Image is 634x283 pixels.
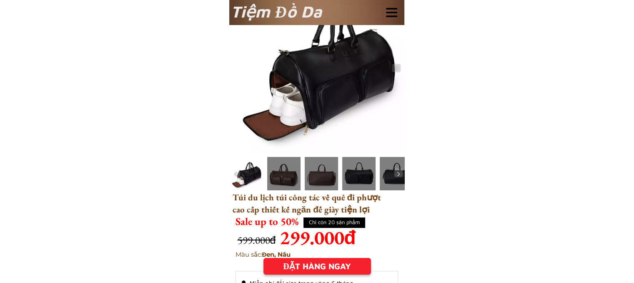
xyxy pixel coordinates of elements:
[392,64,401,72] img: navigation
[232,170,240,178] img: navigation
[236,214,310,230] h3: Sale up to 50%
[263,260,371,273] div: ĐẶT HÀNG NGAY
[238,232,325,248] h3: 599.000đ
[394,170,403,178] img: navigation
[236,250,381,260] h3: Màu sắc:
[233,191,392,216] h3: Túi du lịch túi công tác về quê đi phượt cao cấp thiết kế ngăn để giày tiện lợi
[262,250,291,258] span: Đen, Nâu
[304,218,365,227] h4: Chỉ còn 20 sản phẩm
[280,223,358,252] h3: 299.000đ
